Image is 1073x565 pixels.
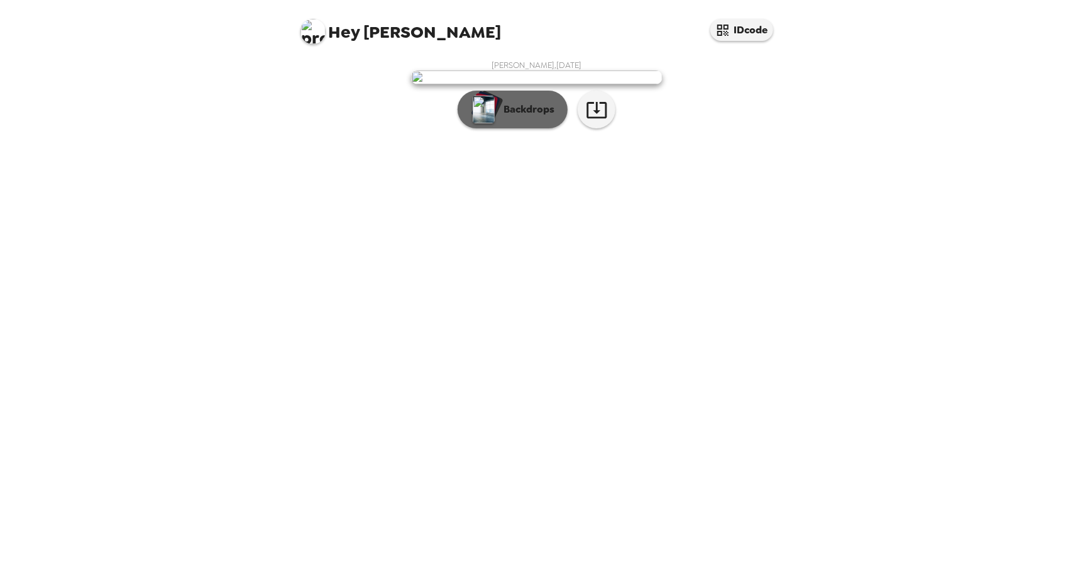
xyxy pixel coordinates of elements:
span: Hey [329,21,360,43]
button: IDcode [710,19,773,41]
span: [PERSON_NAME] , [DATE] [492,60,581,70]
p: Backdrops [497,102,554,117]
button: Backdrops [458,91,568,128]
img: user [411,70,663,84]
img: profile pic [300,19,326,44]
span: [PERSON_NAME] [300,13,502,41]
